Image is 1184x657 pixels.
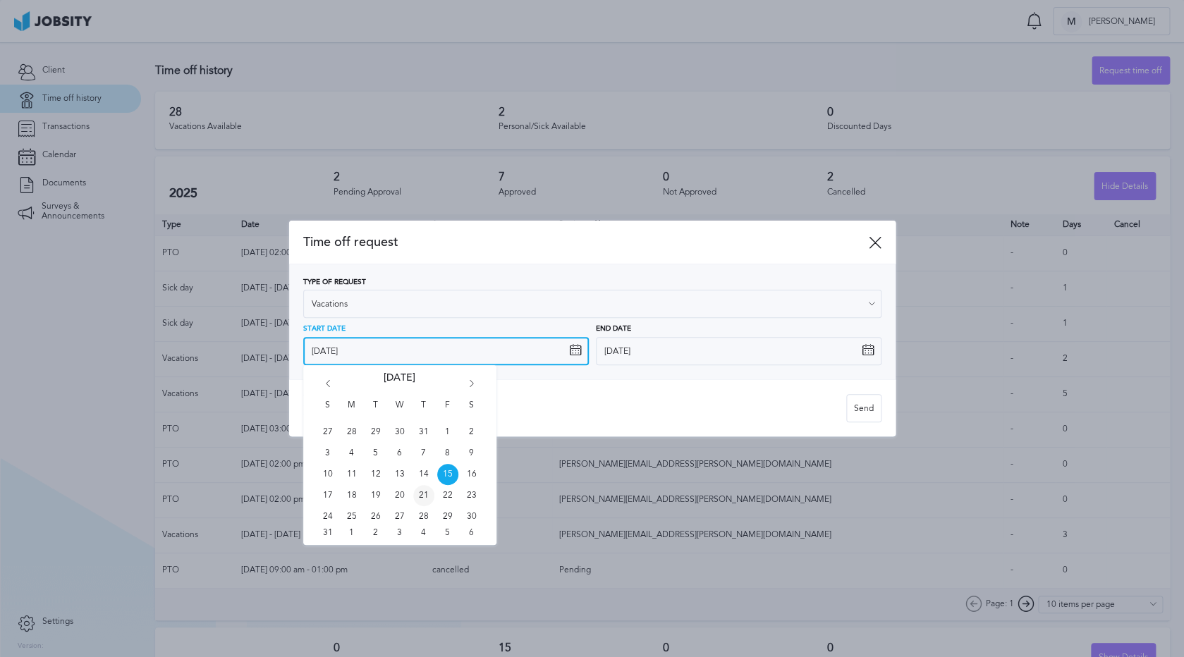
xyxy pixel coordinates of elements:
[317,422,338,443] span: Sun Jul 27 2025
[341,400,362,422] span: M
[413,506,434,527] span: Thu Aug 28 2025
[365,485,386,506] span: Tue Aug 19 2025
[413,400,434,422] span: T
[303,235,869,250] span: Time off request
[461,464,482,485] span: Sat Aug 16 2025
[341,464,362,485] span: Mon Aug 11 2025
[341,443,362,464] span: Mon Aug 04 2025
[437,464,458,485] span: Fri Aug 15 2025
[846,394,881,422] button: Send
[389,527,410,538] span: Wed Sep 03 2025
[303,325,346,333] span: Start Date
[389,422,410,443] span: Wed Jul 30 2025
[389,485,410,506] span: Wed Aug 20 2025
[317,506,338,527] span: Sun Aug 24 2025
[303,278,366,287] span: Type of Request
[341,527,362,538] span: Mon Sep 01 2025
[341,506,362,527] span: Mon Aug 25 2025
[413,485,434,506] span: Thu Aug 21 2025
[365,464,386,485] span: Tue Aug 12 2025
[461,506,482,527] span: Sat Aug 30 2025
[596,325,631,333] span: End Date
[389,443,410,464] span: Wed Aug 06 2025
[437,527,458,538] span: Fri Sep 05 2025
[384,372,415,400] span: [DATE]
[437,400,458,422] span: F
[317,485,338,506] span: Sun Aug 17 2025
[365,506,386,527] span: Tue Aug 26 2025
[365,400,386,422] span: T
[365,422,386,443] span: Tue Jul 29 2025
[437,506,458,527] span: Fri Aug 29 2025
[365,527,386,538] span: Tue Sep 02 2025
[437,422,458,443] span: Fri Aug 01 2025
[461,485,482,506] span: Sat Aug 23 2025
[413,527,434,538] span: Thu Sep 04 2025
[465,380,478,393] i: Go forward 1 month
[341,422,362,443] span: Mon Jul 28 2025
[461,443,482,464] span: Sat Aug 09 2025
[317,443,338,464] span: Sun Aug 03 2025
[413,422,434,443] span: Thu Jul 31 2025
[461,422,482,443] span: Sat Aug 02 2025
[317,464,338,485] span: Sun Aug 10 2025
[413,443,434,464] span: Thu Aug 07 2025
[461,400,482,422] span: S
[847,395,881,423] div: Send
[389,506,410,527] span: Wed Aug 27 2025
[317,527,338,538] span: Sun Aug 31 2025
[341,485,362,506] span: Mon Aug 18 2025
[437,443,458,464] span: Fri Aug 08 2025
[389,464,410,485] span: Wed Aug 13 2025
[389,400,410,422] span: W
[322,380,334,393] i: Go back 1 month
[461,527,482,538] span: Sat Sep 06 2025
[365,443,386,464] span: Tue Aug 05 2025
[413,464,434,485] span: Thu Aug 14 2025
[437,485,458,506] span: Fri Aug 22 2025
[317,400,338,422] span: S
